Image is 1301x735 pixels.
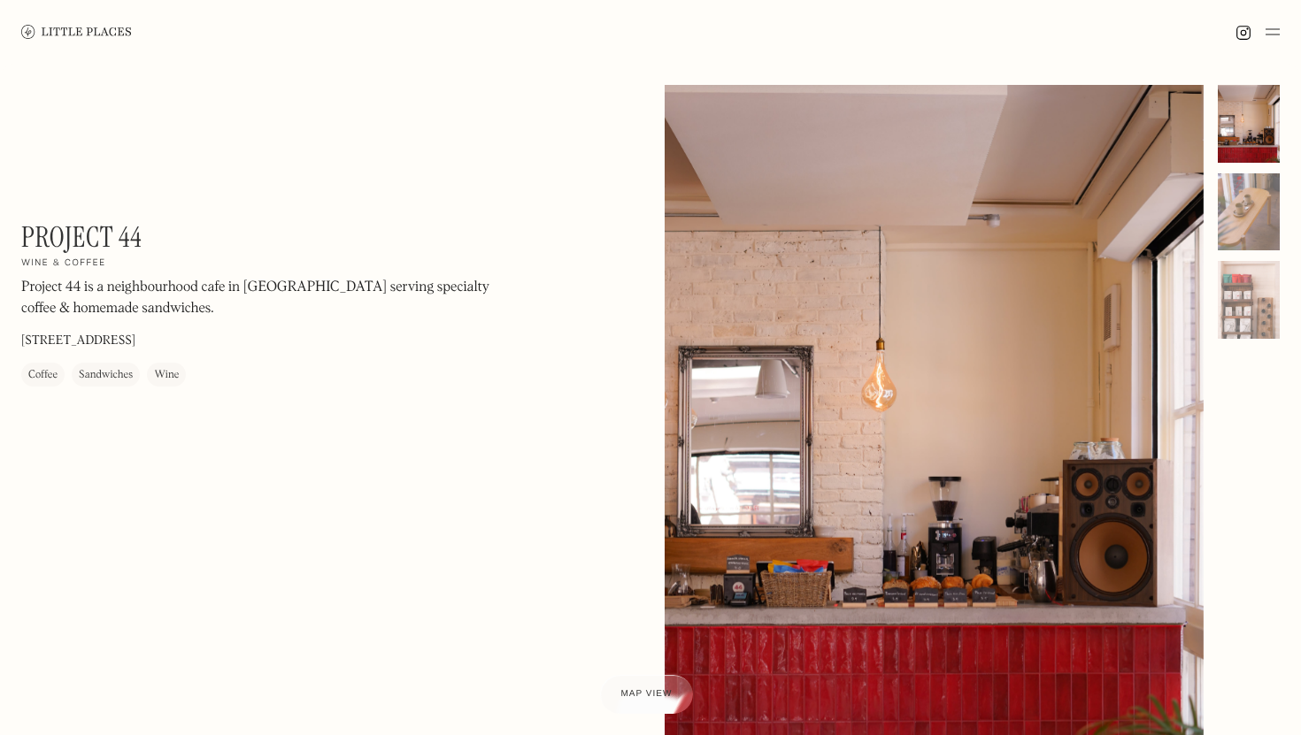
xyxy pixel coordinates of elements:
span: Map view [621,689,673,699]
p: [STREET_ADDRESS] [21,333,135,351]
a: Map view [600,675,694,714]
h1: Project 44 [21,220,142,254]
p: Project 44 is a neighbourhood cafe in [GEOGRAPHIC_DATA] serving specialty coffee & homemade sandw... [21,278,499,320]
div: Coffee [28,367,58,385]
div: Wine [154,367,179,385]
div: Sandwiches [79,367,133,385]
h2: Wine & coffee [21,258,106,271]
